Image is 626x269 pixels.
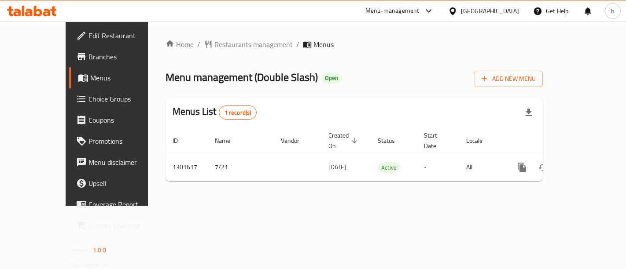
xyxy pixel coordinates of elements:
[219,109,257,117] span: 1 record(s)
[173,135,189,146] span: ID
[204,39,293,50] a: Restaurants management
[88,30,163,41] span: Edit Restaurant
[88,136,163,146] span: Promotions
[533,157,554,178] button: Change Status
[518,102,539,123] div: Export file
[378,163,400,173] span: Active
[313,39,334,50] span: Menus
[69,25,170,46] a: Edit Restaurant
[88,178,163,189] span: Upsell
[90,73,163,83] span: Menus
[69,194,170,215] a: Coverage Report
[69,131,170,152] a: Promotions
[461,6,519,16] div: [GEOGRAPHIC_DATA]
[88,157,163,167] span: Menu disclaimer
[512,157,533,178] button: more
[166,67,318,87] span: Menu management ( Double Slash )
[321,74,342,82] span: Open
[197,39,200,50] li: /
[88,115,163,125] span: Coupons
[88,220,163,231] span: Grocery Checklist
[69,109,170,131] a: Coupons
[215,135,242,146] span: Name
[69,173,170,194] a: Upsell
[166,127,603,181] table: enhanced table
[166,39,194,50] a: Home
[296,39,299,50] li: /
[166,154,208,181] td: 1301617
[321,73,342,84] div: Open
[88,94,163,104] span: Choice Groups
[69,88,170,109] a: Choice Groups
[88,51,163,62] span: Branches
[475,71,543,87] button: Add New Menu
[378,162,400,173] div: Active
[417,154,459,181] td: -
[378,135,406,146] span: Status
[69,46,170,67] a: Branches
[611,6,615,16] span: h
[328,130,360,151] span: Created On
[466,135,494,146] span: Locale
[214,39,293,50] span: Restaurants management
[459,154,504,181] td: All
[208,154,274,181] td: 7/21
[69,152,170,173] a: Menu disclaimer
[69,67,170,88] a: Menus
[482,73,536,84] span: Add New Menu
[424,130,449,151] span: Start Date
[70,244,92,256] span: Version:
[328,161,346,173] span: [DATE]
[281,135,311,146] span: Vendor
[219,105,257,120] div: Total records count
[365,6,420,16] div: Menu-management
[173,105,257,120] h2: Menus List
[93,244,107,256] span: 1.0.0
[69,215,170,236] a: Grocery Checklist
[504,127,603,154] th: Actions
[166,39,543,50] nav: breadcrumb
[88,199,163,210] span: Coverage Report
